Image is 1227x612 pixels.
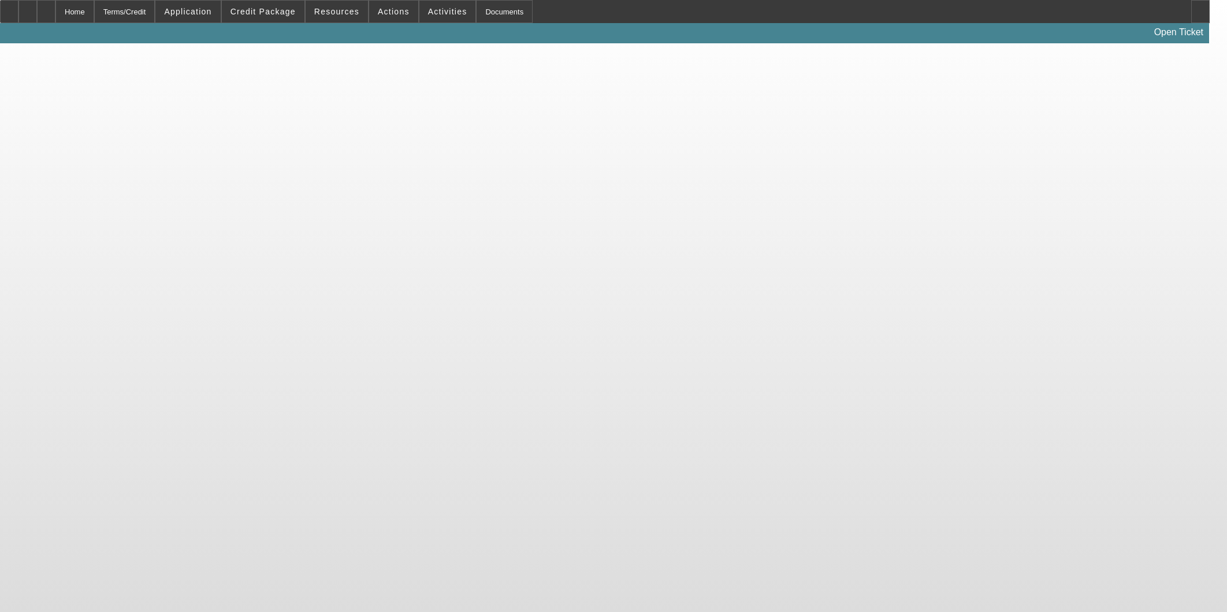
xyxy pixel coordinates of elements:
button: Application [155,1,220,23]
span: Resources [314,7,359,16]
span: Activities [428,7,467,16]
button: Credit Package [222,1,304,23]
a: Open Ticket [1150,23,1208,42]
button: Resources [306,1,368,23]
span: Credit Package [230,7,296,16]
span: Application [164,7,211,16]
button: Actions [369,1,418,23]
span: Actions [378,7,410,16]
button: Activities [419,1,476,23]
